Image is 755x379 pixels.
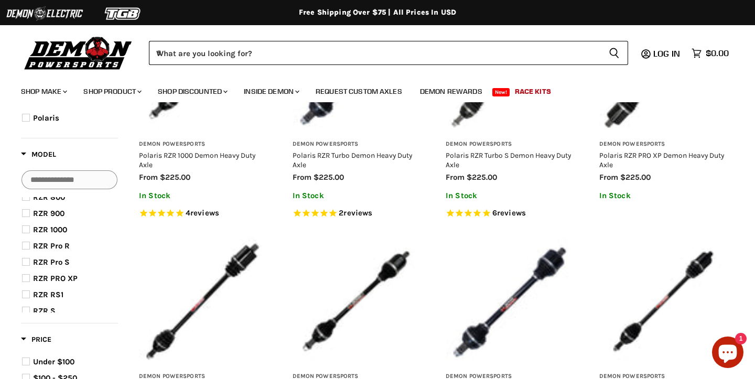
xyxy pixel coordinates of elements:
[33,225,67,234] span: RZR 1000
[21,170,117,189] input: Search Options
[706,48,729,58] span: $0.00
[33,306,56,316] span: RZR S
[149,41,628,65] form: Product
[446,172,465,182] span: from
[599,140,727,148] h3: Demon Powersports
[139,208,266,219] span: Rated 5.0 out of 5 stars 4 reviews
[339,208,372,218] span: 2 reviews
[139,237,266,365] img: Polaris RZR Turbo S Demon Xtreme Heavy Duty Axle
[649,49,686,58] a: Log in
[686,46,734,61] a: $0.00
[492,208,526,218] span: 6 reviews
[497,208,526,218] span: reviews
[33,290,63,299] span: RZR RS1
[21,150,56,159] span: Model
[33,113,59,123] span: Polaris
[446,191,573,200] p: In Stock
[21,149,56,163] button: Filter by Model
[33,257,70,267] span: RZR Pro S
[308,81,410,102] a: Request Custom Axles
[21,335,51,344] span: Price
[620,172,651,182] span: $225.00
[139,191,266,200] p: In Stock
[599,191,727,200] p: In Stock
[5,4,84,24] img: Demon Electric Logo 2
[33,241,70,251] span: RZR Pro R
[599,237,727,365] img: Polaris RZR 1000 Demon Xtreme Heavy Duty Long Travel Axle
[190,208,219,218] span: reviews
[33,192,65,202] span: RZR 800
[33,274,78,283] span: RZR PRO XP
[293,151,412,169] a: Polaris RZR Turbo Demon Heavy Duty Axle
[149,41,600,65] input: When autocomplete results are available use up and down arrows to review and enter to select
[13,81,73,102] a: Shop Make
[33,357,74,366] span: Under $100
[492,88,510,96] span: New!
[293,208,420,219] span: Rated 5.0 out of 5 stars 2 reviews
[343,208,372,218] span: reviews
[150,81,234,102] a: Shop Discounted
[75,81,148,102] a: Shop Product
[139,140,266,148] h3: Demon Powersports
[599,151,724,169] a: Polaris RZR PRO XP Demon Heavy Duty Axle
[600,41,628,65] button: Search
[293,191,420,200] p: In Stock
[33,209,64,218] span: RZR 900
[446,208,573,219] span: Rated 4.8 out of 5 stars 6 reviews
[21,34,136,71] img: Demon Powersports
[467,172,497,182] span: $225.00
[139,151,255,169] a: Polaris RZR 1000 Demon Heavy Duty Axle
[653,48,680,59] span: Log in
[160,172,190,182] span: $225.00
[446,237,573,365] img: Polaris RZR RS1 Demon Heavy Duty Axle
[236,81,306,102] a: Inside Demon
[21,334,51,348] button: Filter by Price
[13,77,726,102] ul: Main menu
[314,172,344,182] span: $225.00
[599,172,618,182] span: from
[412,81,490,102] a: Demon Rewards
[84,4,163,24] img: TGB Logo 2
[446,151,571,169] a: Polaris RZR Turbo S Demon Heavy Duty Axle
[507,81,559,102] a: Race Kits
[186,208,219,218] span: 4 reviews
[446,140,573,148] h3: Demon Powersports
[709,337,747,371] inbox-online-store-chat: Shopify online store chat
[293,140,420,148] h3: Demon Powersports
[293,172,311,182] span: from
[139,172,158,182] span: from
[293,237,420,365] img: Polaris RZR 900 Demon Heavy Duty Axle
